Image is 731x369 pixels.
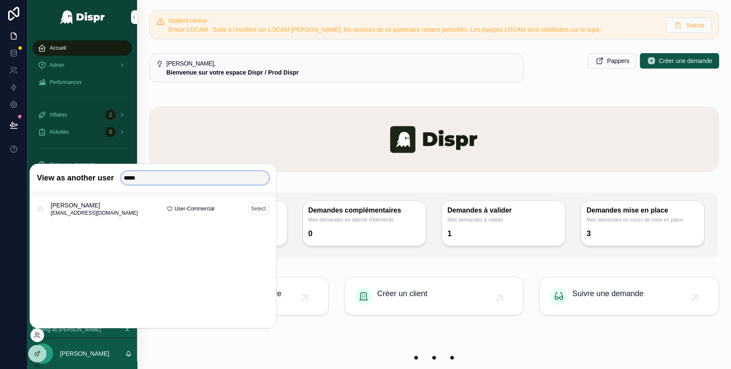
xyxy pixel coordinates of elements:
button: Pappers [588,53,636,69]
span: Accueil [50,45,66,51]
span: Viewing as [PERSON_NAME] [33,326,101,333]
span: Erreur LOCAM : Suite à l'incident sur LOCAM [PERSON_NAME], les services de ce partenaire restent ... [168,26,601,33]
span: Performances [50,79,82,86]
div: 3 [586,227,591,240]
button: Créer une demande [640,53,719,69]
h2: View as another user [37,173,114,183]
span: User-Commercial [174,205,214,212]
div: 1 [447,227,451,240]
span: Mes demandes à valider [447,216,560,223]
h3: Demandes mise en place [586,206,699,215]
a: Accueil [33,40,132,56]
div: scrollable content [27,34,137,321]
span: Mes demandes en cours de mise en place [586,216,699,223]
div: 2 [105,110,116,120]
a: Performances [33,75,132,90]
button: Statuts [666,18,712,33]
span: Mes demandes en attente d'éléments [308,216,421,223]
a: Créer une demande [33,157,132,172]
a: Créer un client [345,277,524,315]
a: Admin [33,57,132,73]
span: Créer une demande [659,57,712,65]
span: JZ [39,348,47,359]
span: Statuts [686,21,704,30]
p: [PERSON_NAME] [60,349,109,358]
span: Affaires [50,111,67,118]
button: Select [248,202,269,215]
img: banner-dispr.png [149,106,719,172]
span: Admin [50,62,64,69]
strong: Bienvenue sur votre espace Dispr / Prod Dispr [167,69,299,76]
span: Suivre une demande [572,288,643,300]
h3: Demandes complémentaires [308,206,421,215]
img: App logo [60,10,105,24]
h5: Bonjour Jeremy, [167,60,517,66]
span: [EMAIL_ADDRESS][DOMAIN_NAME] [51,210,137,216]
div: Erreur LOCAM : Suite à l'incident sur LOCAM ce matin, les services de ce partenaire restent pertu... [168,25,659,34]
div: 0 [105,127,116,137]
span: Pappers [607,57,629,65]
span: Créer un client [377,288,427,300]
h3: Demandes à valider [447,206,560,215]
span: Activités [50,129,69,135]
span: Créer une demande [50,161,95,168]
a: Suivre une demande [540,277,719,315]
div: **Bienvenue sur votre espace Dispr / Prod Dispr** [167,68,517,77]
span: [PERSON_NAME] [51,201,137,210]
div: 0 [308,227,313,240]
a: Affaires2 [33,107,132,123]
a: Activités0 [33,124,132,140]
h5: Incident mineur [168,18,659,24]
